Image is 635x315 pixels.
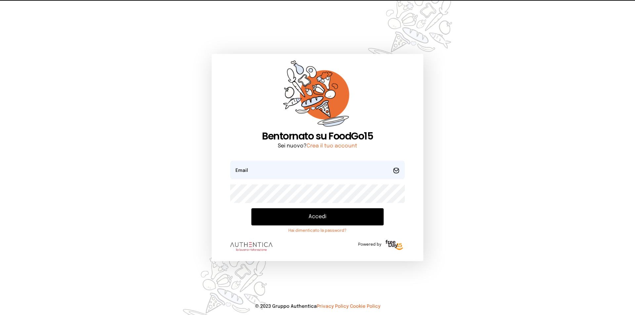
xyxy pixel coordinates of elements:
a: Hai dimenticato la password? [251,228,384,233]
a: Crea il tuo account [307,143,357,149]
p: Sei nuovo? [230,142,405,150]
h1: Bentornato su FoodGo15 [230,130,405,142]
img: logo.8f33a47.png [230,242,273,251]
p: © 2023 Gruppo Authentica [11,303,624,310]
button: Accedi [251,208,384,225]
img: logo-freeday.3e08031.png [384,239,405,252]
a: Cookie Policy [350,304,380,309]
img: sticker-orange.65babaf.png [283,60,352,130]
a: Privacy Policy [317,304,349,309]
span: Powered by [358,242,381,247]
